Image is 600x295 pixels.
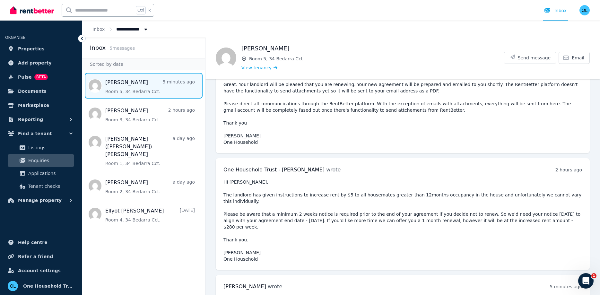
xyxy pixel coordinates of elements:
button: Manage property [5,194,77,207]
span: Manage property [18,196,62,204]
a: [PERSON_NAME]a day agoRoom 2, 34 Bedarra Cct. [105,179,195,195]
span: Applications [28,169,72,177]
span: wrote [268,283,282,290]
span: Listings [28,144,72,152]
nav: Breadcrumb [82,21,159,38]
span: Account settings [18,267,61,274]
a: Listings [8,141,74,154]
span: Reporting [18,116,43,123]
a: [PERSON_NAME] ([PERSON_NAME]) [PERSON_NAME]a day agoRoom 1, 34 Bedarra Cct. [105,135,195,167]
img: RentBetter [10,5,54,15]
a: [PERSON_NAME]5 minutes agoRoom 5, 34 Bedarra Cct. [105,79,195,95]
span: View tenancy [241,65,272,71]
time: 5 minutes ago [550,284,582,289]
a: Help centre [5,236,77,249]
span: Documents [18,87,47,95]
pre: Hi [PERSON_NAME], The landlord has given instructions to increase rent by $5 to all housemates gr... [223,179,582,262]
span: wrote [326,167,341,173]
a: Email [559,52,590,64]
a: Account settings [5,264,77,277]
a: Ellyot [PERSON_NAME][DATE]Room 4, 34 Bedarra Cct. [105,207,195,223]
img: One Household Trust - Loretta [8,281,18,291]
a: [PERSON_NAME]2 hours agoRoom 3, 34 Bedarra Cct. [105,107,195,123]
button: Send message [504,52,556,64]
a: Applications [8,167,74,180]
h2: Inbox [90,43,106,52]
button: Reporting [5,113,77,126]
a: Refer a friend [5,250,77,263]
a: PulseBETA [5,71,77,83]
span: [PERSON_NAME] [223,283,266,290]
span: Refer a friend [18,253,53,260]
span: BETA [34,74,48,80]
iframe: Intercom live chat [578,273,594,289]
a: Tenant checks [8,180,74,193]
img: Zoe Gasson [216,48,236,68]
img: One Household Trust - Loretta [579,5,590,15]
div: Inbox [544,7,567,14]
div: Sorted by date [82,58,205,70]
span: Add property [18,59,52,67]
a: Inbox [92,27,105,32]
span: Pulse [18,73,32,81]
a: Enquiries [8,154,74,167]
h1: [PERSON_NAME] [241,44,504,53]
span: Send message [518,55,551,61]
span: Properties [18,45,45,53]
span: Ctrl [136,6,146,14]
a: Add property [5,56,77,69]
button: Find a tenant [5,127,77,140]
time: 2 hours ago [555,167,582,172]
span: Marketplace [18,101,49,109]
nav: Message list [82,70,205,230]
span: Help centre [18,239,48,246]
span: k [148,8,151,13]
span: 1 [591,273,596,278]
pre: Hi [PERSON_NAME], I hope you enjoyed your holiday. Great. Your landlord will be pleased that you ... [223,56,582,145]
span: Room 5, 34 Bedarra Cct [249,56,504,62]
span: Email [572,55,584,61]
span: One Household Trust - [PERSON_NAME] [23,282,74,290]
span: One Household Trust - [PERSON_NAME] [223,167,325,173]
span: Tenant checks [28,182,72,190]
a: Properties [5,42,77,55]
span: 5 message s [109,46,135,51]
span: ORGANISE [5,35,25,40]
a: View tenancy [241,65,277,71]
span: Enquiries [28,157,72,164]
span: Find a tenant [18,130,52,137]
a: Documents [5,85,77,98]
a: Marketplace [5,99,77,112]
